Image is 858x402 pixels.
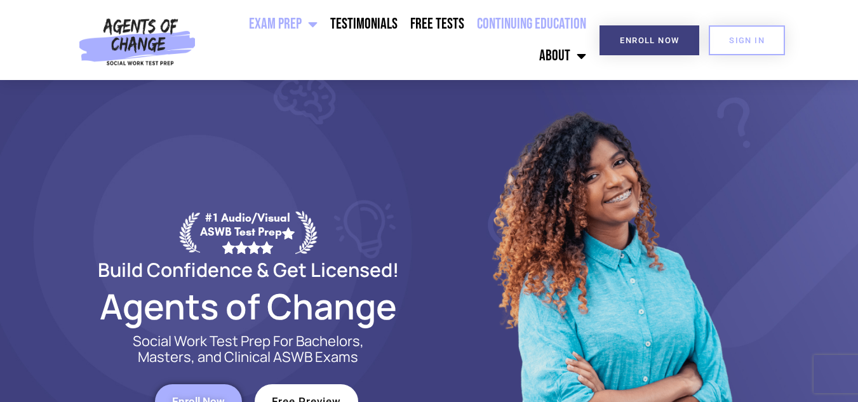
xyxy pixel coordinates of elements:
a: Enroll Now [600,25,699,55]
a: SIGN IN [709,25,785,55]
a: Free Tests [404,8,471,40]
a: About [533,40,593,72]
a: Continuing Education [471,8,593,40]
a: Testimonials [324,8,404,40]
span: SIGN IN [729,36,765,44]
span: Enroll Now [620,36,679,44]
nav: Menu [201,8,593,72]
p: Social Work Test Prep For Bachelors, Masters, and Clinical ASWB Exams [118,333,379,365]
div: #1 Audio/Visual ASWB Test Prep [200,211,295,253]
a: Exam Prep [243,8,324,40]
h2: Agents of Change [67,291,429,321]
h2: Build Confidence & Get Licensed! [67,260,429,279]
